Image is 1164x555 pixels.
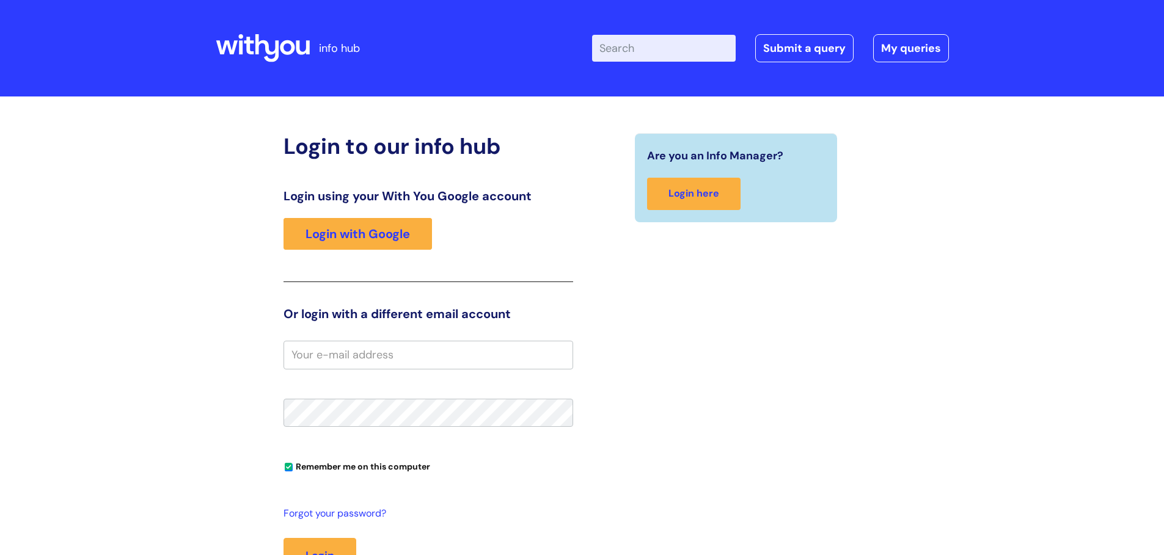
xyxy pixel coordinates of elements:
h3: Login using your With You Google account [284,189,573,203]
p: info hub [319,38,360,58]
span: Are you an Info Manager? [647,146,783,165]
input: Your e-mail address [284,341,573,369]
h2: Login to our info hub [284,133,573,159]
a: Submit a query [755,34,854,62]
div: You can uncheck this option if you're logging in from a shared device [284,456,573,476]
input: Search [592,35,736,62]
input: Remember me on this computer [285,463,293,471]
a: Login with Google [284,218,432,250]
label: Remember me on this computer [284,459,430,472]
a: Forgot your password? [284,505,567,523]
a: Login here [647,178,741,210]
h3: Or login with a different email account [284,307,573,321]
a: My queries [873,34,949,62]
